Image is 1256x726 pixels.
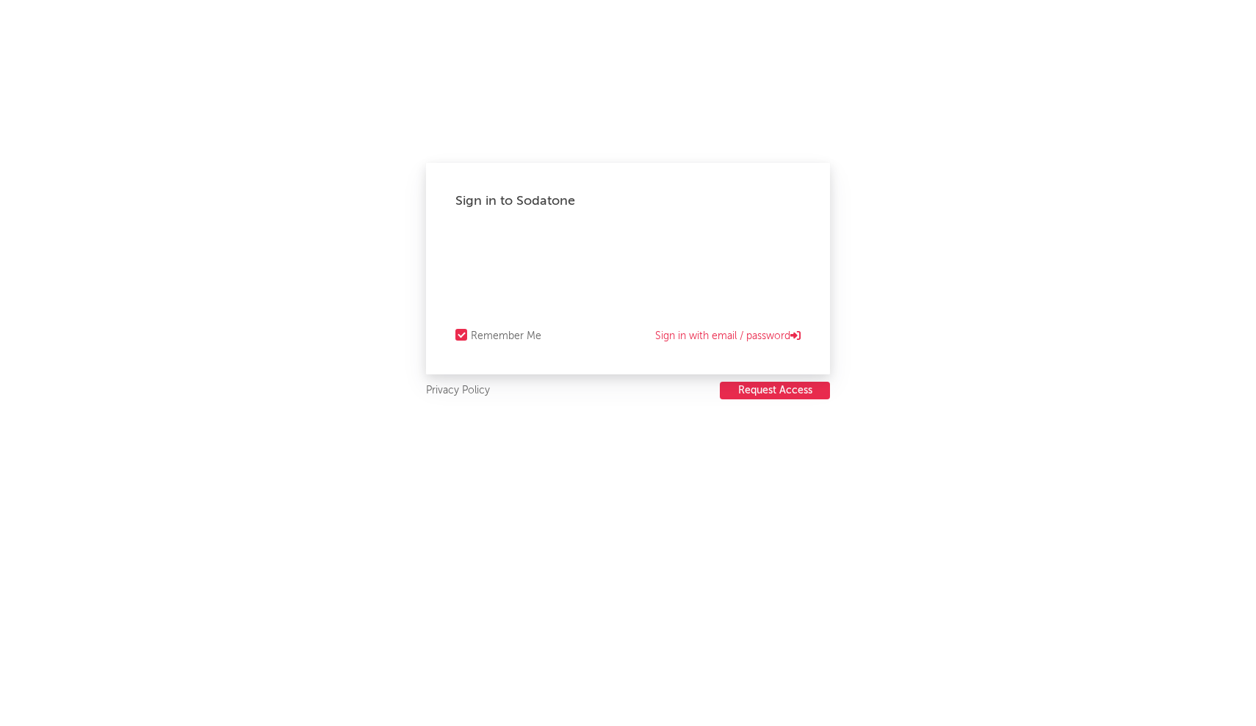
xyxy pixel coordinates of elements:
[720,382,830,399] button: Request Access
[426,382,490,400] a: Privacy Policy
[455,192,801,210] div: Sign in to Sodatone
[655,327,801,345] a: Sign in with email / password
[720,382,830,400] a: Request Access
[471,327,541,345] div: Remember Me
